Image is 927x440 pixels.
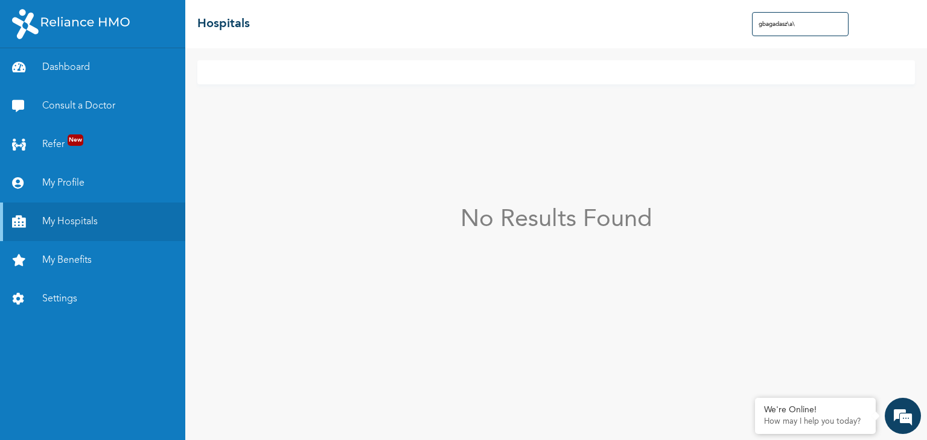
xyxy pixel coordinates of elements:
img: RelianceHMO's Logo [12,9,130,39]
div: We're Online! [764,405,867,415]
span: New [68,134,83,146]
p: How may I help you today? [764,417,867,427]
div: No Results Found [460,202,652,238]
h2: Hospitals [197,15,250,33]
input: Search Hospitals... [752,12,849,36]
